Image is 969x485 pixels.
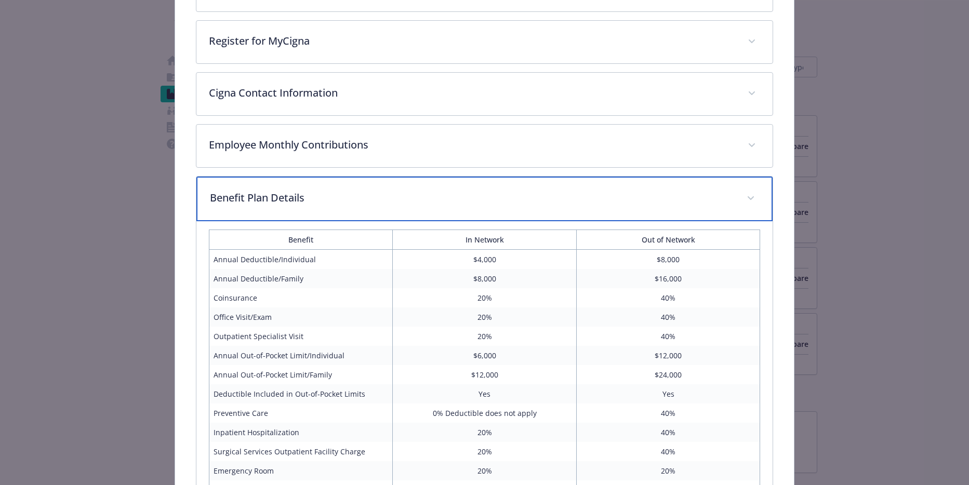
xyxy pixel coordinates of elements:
[393,403,577,423] td: 0% Deductible does not apply
[209,423,393,442] td: Inpatient Hospitalization
[210,190,735,206] p: Benefit Plan Details
[393,269,577,288] td: $8,000
[576,403,760,423] td: 40%
[393,249,577,269] td: $4,000
[393,346,577,365] td: $6,000
[209,461,393,480] td: Emergency Room
[196,73,773,115] div: Cigna Contact Information
[209,365,393,384] td: Annual Out-of-Pocket Limit/Family
[209,230,393,249] th: Benefit
[393,423,577,442] td: 20%
[576,230,760,249] th: Out of Network
[209,269,393,288] td: Annual Deductible/Family
[209,442,393,461] td: Surgical Services Outpatient Facility Charge
[393,230,577,249] th: In Network
[209,33,736,49] p: Register for MyCigna
[576,346,760,365] td: $12,000
[576,365,760,384] td: $24,000
[576,461,760,480] td: 20%
[209,327,393,346] td: Outpatient Specialist Visit
[393,327,577,346] td: 20%
[209,384,393,403] td: Deductible Included in Out-of-Pocket Limits
[576,327,760,346] td: 40%
[393,288,577,307] td: 20%
[576,423,760,442] td: 40%
[393,461,577,480] td: 20%
[209,403,393,423] td: Preventive Care
[196,21,773,63] div: Register for MyCigna
[576,249,760,269] td: $8,000
[209,249,393,269] td: Annual Deductible/Individual
[209,307,393,327] td: Office Visit/Exam
[196,125,773,167] div: Employee Monthly Contributions
[576,307,760,327] td: 40%
[393,384,577,403] td: Yes
[393,307,577,327] td: 20%
[196,177,773,221] div: Benefit Plan Details
[576,269,760,288] td: $16,000
[209,288,393,307] td: Coinsurance
[209,346,393,365] td: Annual Out-of-Pocket Limit/Individual
[393,365,577,384] td: $12,000
[576,288,760,307] td: 40%
[209,85,736,101] p: Cigna Contact Information
[393,442,577,461] td: 20%
[576,384,760,403] td: Yes
[576,442,760,461] td: 40%
[209,137,736,153] p: Employee Monthly Contributions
